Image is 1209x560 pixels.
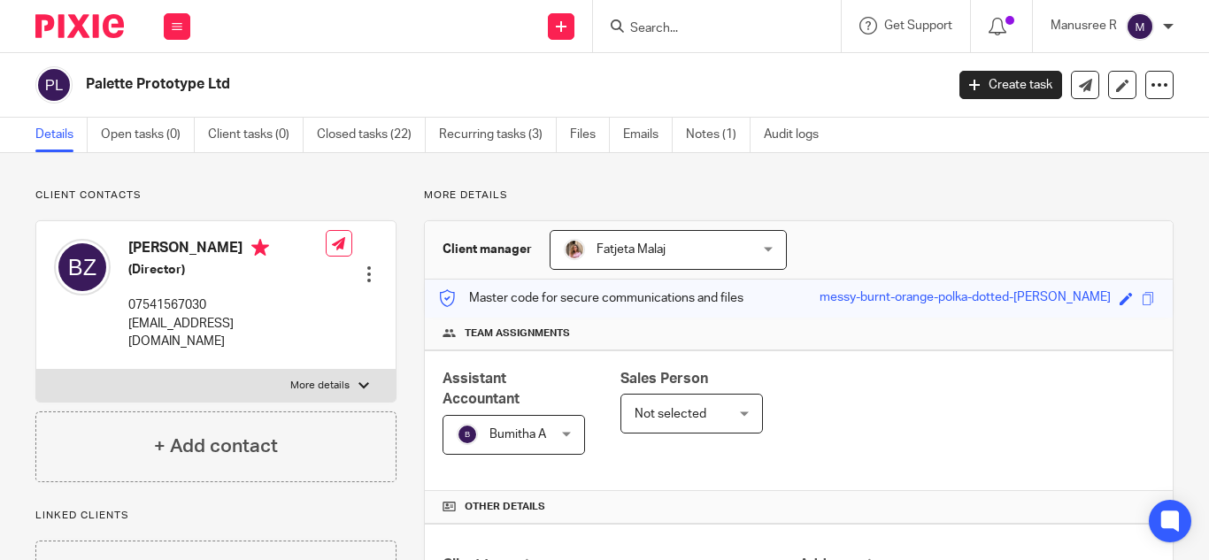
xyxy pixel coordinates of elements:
[457,424,478,445] img: svg%3E
[128,315,326,351] p: [EMAIL_ADDRESS][DOMAIN_NAME]
[128,239,326,261] h4: [PERSON_NAME]
[686,118,751,152] a: Notes (1)
[35,118,88,152] a: Details
[424,188,1174,203] p: More details
[443,372,520,406] span: Assistant Accountant
[35,188,397,203] p: Client contacts
[35,14,124,38] img: Pixie
[628,21,788,37] input: Search
[1126,12,1154,41] img: svg%3E
[86,75,764,94] h2: Palette Prototype Ltd
[1051,17,1117,35] p: Manusree R
[570,118,610,152] a: Files
[35,509,397,523] p: Linked clients
[290,379,350,393] p: More details
[820,288,1111,309] div: messy-burnt-orange-polka-dotted-[PERSON_NAME]
[317,118,426,152] a: Closed tasks (22)
[54,239,111,295] img: svg%3E
[635,408,706,420] span: Not selected
[959,71,1062,99] a: Create task
[564,239,585,260] img: MicrosoftTeams-image%20(5).png
[101,118,195,152] a: Open tasks (0)
[764,118,832,152] a: Audit logs
[623,118,673,152] a: Emails
[465,326,570,341] span: Team assignments
[251,239,269,257] i: Primary
[439,118,557,152] a: Recurring tasks (3)
[465,500,545,514] span: Other details
[443,241,532,258] h3: Client manager
[489,428,546,441] span: Bumitha A
[208,118,304,152] a: Client tasks (0)
[154,433,278,460] h4: + Add contact
[884,19,952,32] span: Get Support
[438,289,743,307] p: Master code for secure communications and files
[128,296,326,314] p: 07541567030
[620,372,708,386] span: Sales Person
[597,243,666,256] span: Fatjeta Malaj
[35,66,73,104] img: svg%3E
[128,261,326,279] h5: (Director)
